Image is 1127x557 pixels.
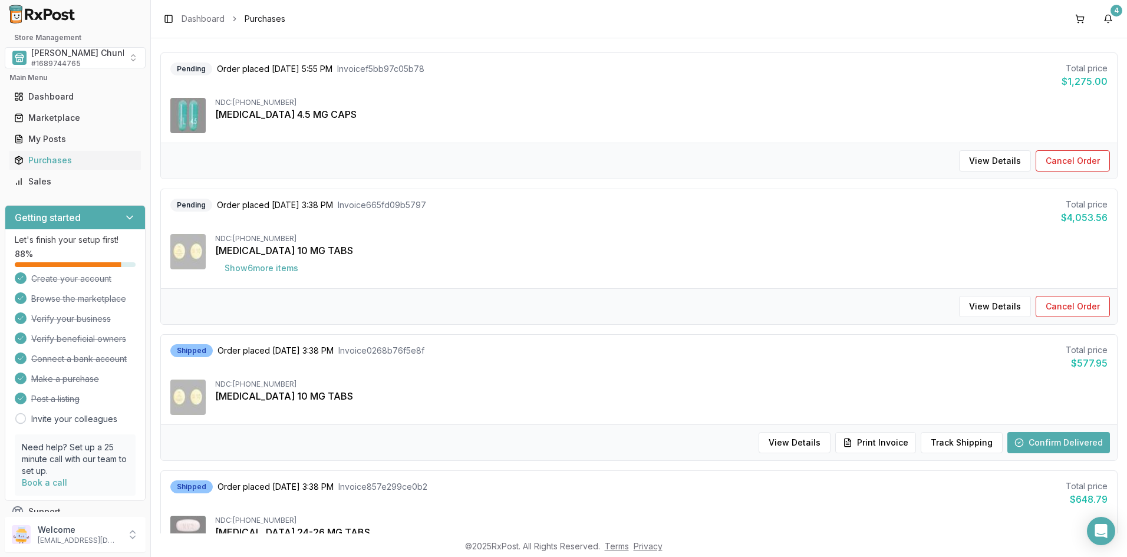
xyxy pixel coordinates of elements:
[9,128,141,150] a: My Posts
[1036,296,1110,317] button: Cancel Order
[1007,432,1110,453] button: Confirm Delivered
[22,477,67,487] a: Book a call
[31,273,111,285] span: Create your account
[14,133,136,145] div: My Posts
[14,154,136,166] div: Purchases
[9,86,141,107] a: Dashboard
[218,481,334,493] span: Order placed [DATE] 3:38 PM
[12,525,31,544] img: User avatar
[182,13,225,25] a: Dashboard
[1066,492,1108,506] div: $648.79
[31,47,170,59] span: [PERSON_NAME] Chunk Pharmacy
[5,5,80,24] img: RxPost Logo
[1066,344,1108,356] div: Total price
[1110,5,1122,17] div: 4
[31,293,126,305] span: Browse the marketplace
[337,63,424,75] span: Invoice f5bb97c05b78
[215,525,1108,539] div: [MEDICAL_DATA] 24-26 MG TABS
[38,536,120,545] p: [EMAIL_ADDRESS][DOMAIN_NAME]
[921,432,1003,453] button: Track Shipping
[170,380,206,415] img: Jardiance 10 MG TABS
[170,516,206,551] img: Entresto 24-26 MG TABS
[170,234,206,269] img: Jardiance 10 MG TABS
[1061,199,1108,210] div: Total price
[15,210,81,225] h3: Getting started
[15,234,136,246] p: Let's finish your setup first!
[170,98,206,133] img: Vraylar 4.5 MG CAPS
[215,98,1108,107] div: NDC: [PHONE_NUMBER]
[217,199,333,211] span: Order placed [DATE] 3:38 PM
[1066,356,1108,370] div: $577.95
[338,481,427,493] span: Invoice 857e299ce0b2
[31,373,99,385] span: Make a purchase
[1061,210,1108,225] div: $4,053.56
[835,432,916,453] button: Print Invoice
[14,176,136,187] div: Sales
[605,541,629,551] a: Terms
[959,296,1031,317] button: View Details
[218,345,334,357] span: Order placed [DATE] 3:38 PM
[338,345,424,357] span: Invoice 0268b76f5e8f
[14,91,136,103] div: Dashboard
[170,480,213,493] div: Shipped
[9,73,141,83] h2: Main Menu
[22,441,128,477] p: Need help? Set up a 25 minute call with our team to set up.
[245,13,285,25] span: Purchases
[31,59,81,68] span: # 1689744765
[215,389,1108,403] div: [MEDICAL_DATA] 10 MG TABS
[1062,62,1108,74] div: Total price
[31,333,126,345] span: Verify beneficial owners
[215,107,1108,121] div: [MEDICAL_DATA] 4.5 MG CAPS
[338,199,426,211] span: Invoice 665fd09b5797
[215,258,308,279] button: Show6more items
[170,344,213,357] div: Shipped
[182,13,285,25] nav: breadcrumb
[38,524,120,536] p: Welcome
[170,199,212,212] div: Pending
[31,353,127,365] span: Connect a bank account
[5,108,146,127] button: Marketplace
[5,130,146,149] button: My Posts
[634,541,663,551] a: Privacy
[759,432,831,453] button: View Details
[5,172,146,191] button: Sales
[31,313,111,325] span: Verify your business
[217,63,332,75] span: Order placed [DATE] 5:55 PM
[215,234,1108,243] div: NDC: [PHONE_NUMBER]
[9,107,141,128] a: Marketplace
[1066,480,1108,492] div: Total price
[215,380,1108,389] div: NDC: [PHONE_NUMBER]
[5,87,146,106] button: Dashboard
[1062,74,1108,88] div: $1,275.00
[15,248,33,260] span: 88 %
[959,150,1031,172] button: View Details
[1099,9,1118,28] button: 4
[215,243,1108,258] div: [MEDICAL_DATA] 10 MG TABS
[5,47,146,68] button: Select a view
[5,151,146,170] button: Purchases
[5,33,146,42] h2: Store Management
[5,501,146,522] button: Support
[14,112,136,124] div: Marketplace
[9,171,141,192] a: Sales
[170,62,212,75] div: Pending
[1036,150,1110,172] button: Cancel Order
[31,413,117,425] a: Invite your colleagues
[215,516,1108,525] div: NDC: [PHONE_NUMBER]
[31,393,80,405] span: Post a listing
[1087,517,1115,545] div: Open Intercom Messenger
[9,150,141,171] a: Purchases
